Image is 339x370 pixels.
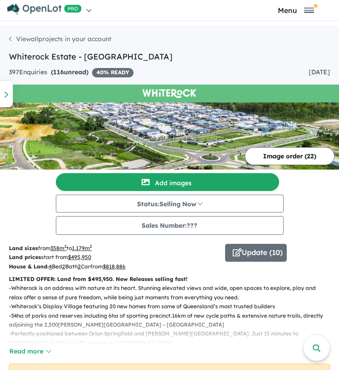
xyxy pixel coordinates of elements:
[309,67,330,78] div: [DATE]
[56,195,284,213] button: Status:Selling Now
[49,263,52,270] u: 4
[53,68,64,76] span: 116
[56,173,279,191] button: Add images
[9,262,218,271] p: Bed Bath Car from
[64,244,67,249] sup: 2
[9,302,330,311] p: - Whiterock’s Display Village featuring 20 new homes from some of Queensland’s most trusted builders
[103,263,126,270] u: $ 818,886
[9,51,172,62] a: Whiterock Estate - [GEOGRAPHIC_DATA]
[68,254,91,260] u: $ 495,950
[9,311,330,330] p: - 34ha of parks and reserves including 6ha of sporting precinct.16km of new cycle paths & extensi...
[225,244,287,262] button: Update (10)
[9,244,218,253] p: from
[72,245,92,251] u: 1,179 m
[78,263,81,270] u: 2
[9,253,218,262] p: start from
[9,275,330,284] p: LIMITED OFFER: Land from $495,950. New Releases selling fast!
[90,244,92,249] sup: 2
[56,216,284,235] button: Sales Number:???
[255,6,337,14] button: Toggle navigation
[9,263,49,270] b: House & Land:
[92,68,134,77] span: 40 % READY
[9,284,330,302] p: - Whiterock is an address with nature at its heart. Stunning elevated views and wide, open spaces...
[9,67,134,78] div: 397 Enquir ies
[9,245,38,251] b: Land sizes
[62,263,65,270] u: 2
[9,346,51,357] button: Read more
[9,254,41,260] b: Land prices
[9,34,330,51] nav: breadcrumb
[4,88,335,99] img: Whiterock Estate - White Rock Logo
[67,245,92,251] span: to
[245,147,335,165] button: Image order (22)
[50,245,67,251] u: 358 m
[7,4,82,15] img: Openlot PRO Logo White
[51,68,88,76] strong: ( unread)
[9,35,111,43] a: Viewallprojects in your account
[9,329,330,348] p: - Perfectly positioned between Orion Springfield and [PERSON_NAME][GEOGRAPHIC_DATA]. Just 15 minu...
